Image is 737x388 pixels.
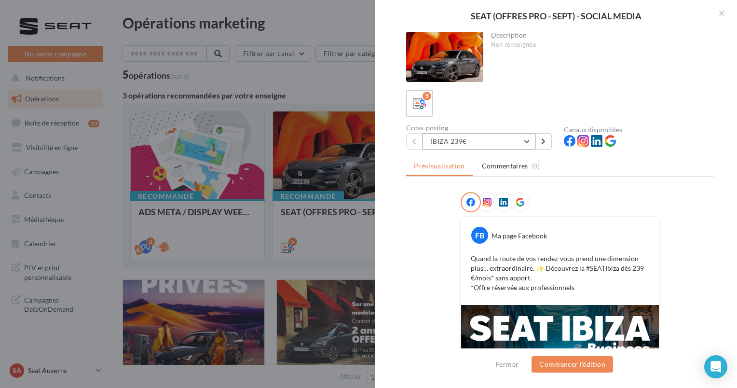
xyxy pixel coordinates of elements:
div: Canaux disponibles [564,126,714,133]
button: Fermer [491,359,522,370]
div: FB [471,227,488,244]
div: Description [491,32,707,39]
div: Ma page Facebook [491,231,547,241]
p: Quand la route de vos rendez-vous prend une dimension plus… extraordinaire. ✨ Découvrez la #SEATI... [471,254,649,292]
span: Commentaires [482,161,528,171]
div: Cross-posting [406,125,556,131]
span: (0) [532,162,540,170]
div: Non renseignée [491,41,707,49]
button: Commencer l'édition [532,356,613,373]
div: Open Intercom Messenger [704,355,727,378]
div: SEAT (OFFRES PRO - SEPT) - SOCIAL MEDIA [391,12,722,20]
div: 5 [423,92,431,100]
button: IBIZA 239€ [423,133,535,150]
